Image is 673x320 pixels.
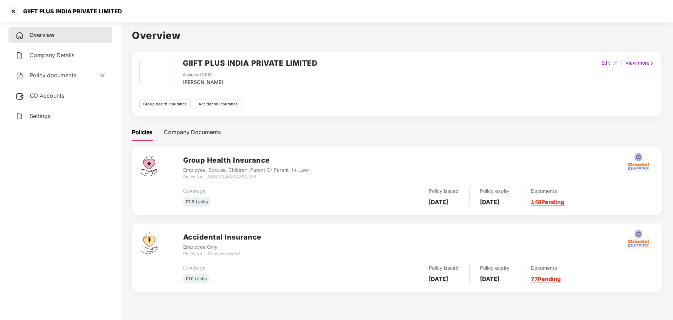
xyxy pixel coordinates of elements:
img: svg+xml;base64,PHN2ZyB4bWxucz0iaHR0cDovL3d3dy53My5vcmcvMjAwMC9zdmciIHdpZHRoPSI0OS4zMjEiIGhlaWdodD... [140,232,158,254]
div: Policy issued [429,187,459,195]
h1: Overview [132,28,662,43]
div: Company Documents [164,128,221,137]
div: ₹7.5 Lakhs [183,197,210,207]
span: Company Details [29,52,74,59]
b: [DATE] [480,198,499,205]
a: 77 Pending [531,275,561,282]
img: rightIcon [649,61,654,66]
a: 148 Pending [531,198,564,205]
div: Edit [600,59,612,67]
div: Documents [531,264,561,272]
h2: GIIFT PLUS INDIA PRIVATE LIMITED [183,57,317,69]
i: To be generated [207,251,239,256]
span: Overview [29,31,54,38]
div: GIIFT PLUS INDIA PRIVATE LIMITED [19,8,122,15]
div: Employee, Spouse, Children, Parent Or Parent-In-Law [183,166,309,174]
span: down [100,72,105,78]
div: Policy No. - [183,174,309,181]
b: [DATE] [480,275,499,282]
span: Policy documents [29,72,76,79]
div: Policy No. - [183,251,261,257]
img: svg+xml;base64,PHN2ZyB4bWxucz0iaHR0cDovL3d3dy53My5vcmcvMjAwMC9zdmciIHdpZHRoPSIyNCIgaGVpZ2h0PSIyNC... [15,112,24,120]
div: | [619,59,624,67]
b: [DATE] [429,275,448,282]
b: [DATE] [429,198,448,205]
div: Coverage [183,187,340,195]
div: Policy expiry [480,264,509,272]
i: 560000/48/2025/1395 [207,174,256,179]
div: Policy expiry [480,187,509,195]
div: Employee Only [183,243,261,251]
div: View more [624,59,656,67]
div: Policies [132,128,153,137]
div: [PERSON_NAME] [183,78,223,86]
img: editIcon [613,61,618,66]
div: Accidental insurance [195,99,241,109]
div: Policy issued [429,264,459,272]
img: svg+xml;base64,PHN2ZyB4bWxucz0iaHR0cDovL3d3dy53My5vcmcvMjAwMC9zdmciIHdpZHRoPSIyNCIgaGVpZ2h0PSIyNC... [15,51,24,60]
div: ₹10 Lakhs [183,274,209,284]
h3: Group Health Insurance [183,155,309,166]
div: Coverage [183,264,340,272]
span: CD Accounts [30,92,64,99]
img: oi.png [626,150,651,175]
span: Settings [29,112,51,119]
div: Documents [531,187,564,195]
div: Group health insurance [139,99,191,109]
h3: Accidental Insurance [183,232,261,243]
img: oi.png [626,227,651,252]
img: svg+xml;base64,PHN2ZyB4bWxucz0iaHR0cDovL3d3dy53My5vcmcvMjAwMC9zdmciIHdpZHRoPSIyNCIgaGVpZ2h0PSIyNC... [15,31,24,40]
img: svg+xml;base64,PHN2ZyB4bWxucz0iaHR0cDovL3d3dy53My5vcmcvMjAwMC9zdmciIHdpZHRoPSIyNCIgaGVpZ2h0PSIyNC... [15,72,24,80]
div: Assigned CSM [183,72,223,78]
img: svg+xml;base64,PHN2ZyB4bWxucz0iaHR0cDovL3d3dy53My5vcmcvMjAwMC9zdmciIHdpZHRoPSI0Ny43MTQiIGhlaWdodD... [140,155,157,176]
img: svg+xml;base64,PHN2ZyB3aWR0aD0iMjUiIGhlaWdodD0iMjQiIHZpZXdCb3g9IjAgMCAyNSAyNCIgZmlsbD0ibm9uZSIgeG... [15,92,24,100]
